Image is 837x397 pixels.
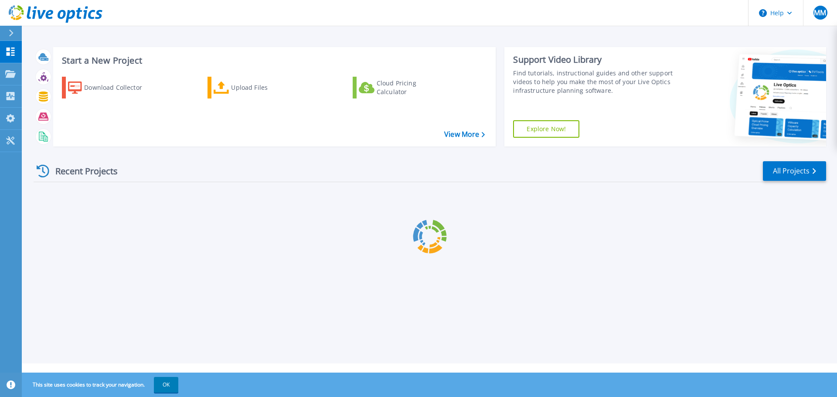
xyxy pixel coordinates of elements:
a: View More [444,130,485,139]
h3: Start a New Project [62,56,485,65]
a: Upload Files [208,77,305,98]
div: Find tutorials, instructional guides and other support videos to help you make the most of your L... [513,69,677,95]
a: Download Collector [62,77,159,98]
div: Recent Projects [34,160,129,182]
span: This site uses cookies to track your navigation. [24,377,178,393]
a: All Projects [763,161,826,181]
a: Cloud Pricing Calculator [353,77,450,98]
div: Download Collector [84,79,154,96]
div: Cloud Pricing Calculator [377,79,446,96]
div: Upload Files [231,79,301,96]
button: OK [154,377,178,393]
span: MM [814,9,826,16]
a: Explore Now! [513,120,579,138]
div: Support Video Library [513,54,677,65]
